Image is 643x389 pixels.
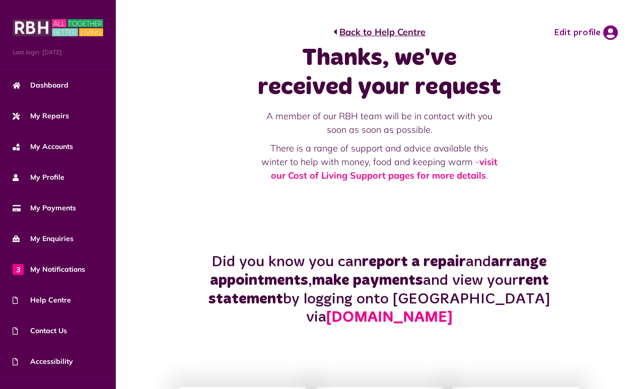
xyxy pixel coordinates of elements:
[258,44,502,102] h1: Thanks, we've received your request
[13,356,73,367] span: Accessibility
[554,25,618,40] a: Edit profile
[13,203,76,213] span: My Payments
[175,253,584,327] h2: Did you know you can and , and view your by logging onto [GEOGRAPHIC_DATA] via
[13,264,85,275] span: My Notifications
[13,141,73,152] span: My Accounts
[326,310,452,325] a: [DOMAIN_NAME]
[312,273,423,288] strong: make payments
[13,172,64,183] span: My Profile
[13,48,103,57] span: Last login: [DATE]
[13,234,74,244] span: My Enquiries
[362,254,466,269] strong: report a repair
[333,25,425,39] a: Back to Help Centre
[13,326,67,336] span: Contact Us
[13,295,71,305] span: Help Centre
[13,264,24,275] span: 3
[13,18,103,38] img: MyRBH
[258,141,502,182] p: There is a range of support and advice available this winter to help with money, food and keeping...
[13,111,69,121] span: My Repairs
[13,80,68,91] span: Dashboard
[258,109,502,136] p: A member of our RBH team will be in contact with you soon as soon as possible.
